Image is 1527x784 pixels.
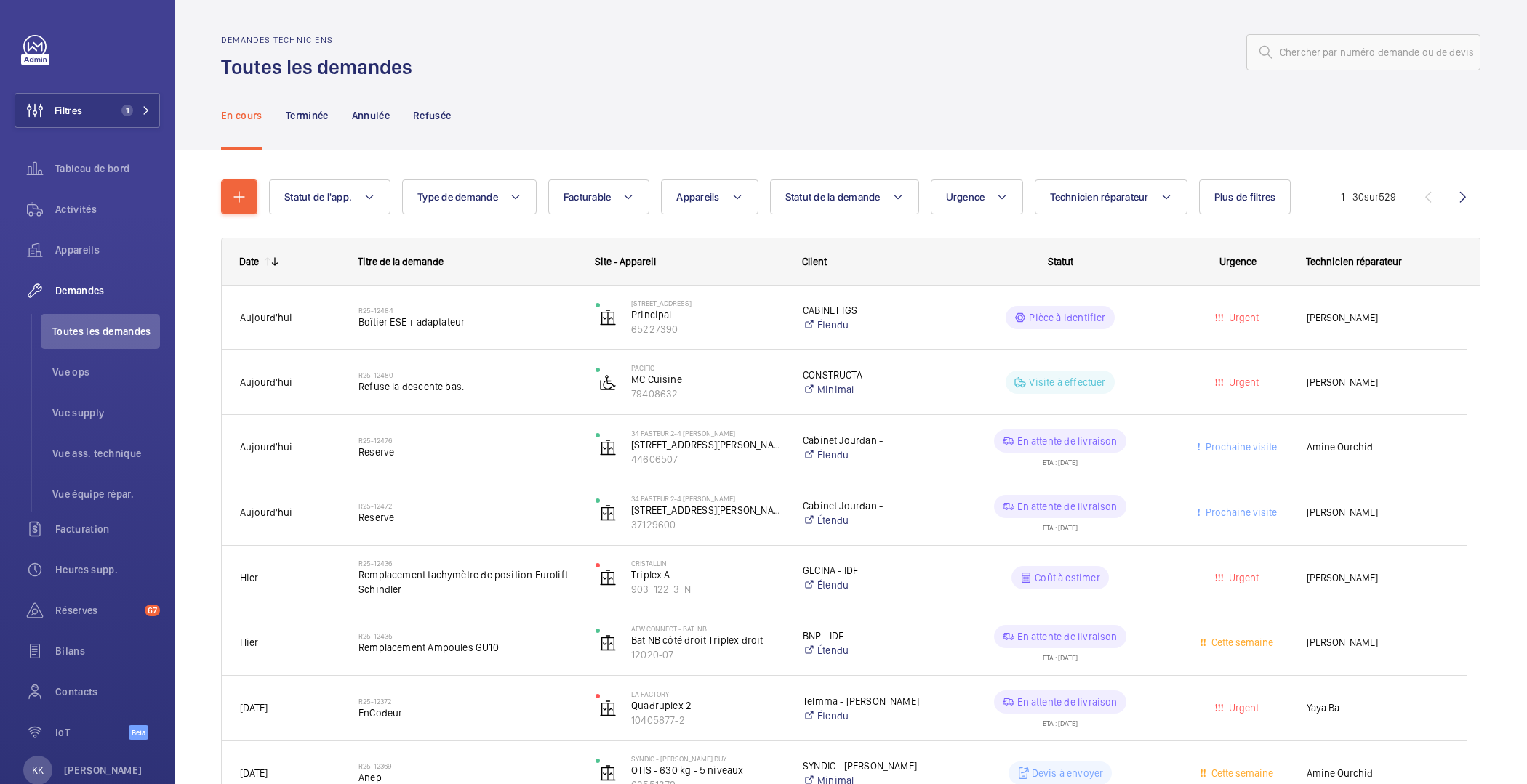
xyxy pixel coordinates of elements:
[631,322,784,336] p: 65227390
[55,283,160,298] span: Demandes
[631,624,784,633] p: AEW Connect - Bat. NB
[1307,700,1448,716] span: Yaya Ba
[803,303,932,318] p: CABINET IGS
[599,764,617,782] img: elevator.svg
[240,572,258,583] span: Hier
[358,510,577,525] span: Reserve
[402,179,537,214] button: Type de demande
[1017,434,1117,448] p: En attente de livraison
[55,202,160,217] span: Activités
[55,103,82,118] span: Filtres
[631,647,784,662] p: 12020-07
[631,517,784,532] p: 37129600
[55,725,129,740] span: IoT
[55,161,160,176] span: Tableau de bord
[785,191,881,203] span: Statut de la demande
[599,700,617,717] img: elevator.svg
[55,562,160,577] span: Heures supp.
[631,363,784,372] p: Pacific
[1035,570,1100,585] p: Coût à estimer
[358,436,577,445] h2: R25-12476
[240,637,258,648] span: Hier
[239,256,259,267] div: Date
[1226,312,1259,323] span: Urgent
[631,559,784,567] p: Cristallin
[631,582,784,597] p: 903_122_3_N
[240,441,292,453] span: Aujourd'hui
[413,108,451,123] p: Refusée
[1219,256,1257,267] span: Urgence
[599,504,617,522] img: elevator.svg
[803,759,932,773] p: SYNDIC - [PERSON_NAME]
[358,371,577,379] h2: R25-12480
[129,725,148,740] span: Beta
[770,179,919,214] button: Statut de la demande
[240,702,268,714] span: [DATE]
[1307,439,1448,456] span: Amine Ourchid
[55,243,160,257] span: Appareils
[631,437,784,452] p: [STREET_ADDRESS][PERSON_NAME]
[631,713,784,727] p: 10405877-2
[595,256,656,267] span: Site - Appareil
[52,365,160,379] span: Vue ops
[1043,648,1078,661] div: ETA : [DATE]
[55,522,160,536] span: Facturation
[1017,629,1117,644] p: En attente de livraison
[661,179,758,214] button: Appareils
[1307,310,1448,326] span: [PERSON_NAME]
[599,569,617,586] img: elevator.svg
[284,191,352,203] span: Statut de l'app.
[631,567,784,582] p: Triplex A
[221,108,262,123] p: En cours
[121,105,133,116] span: 1
[631,452,784,466] p: 44606507
[1307,374,1448,391] span: [PERSON_NAME]
[1017,695,1117,709] p: En attente de livraison
[52,405,160,420] span: Vue supply
[1203,441,1277,453] span: Prochaine visite
[1029,375,1105,389] p: Visite à effectuer
[631,387,784,401] p: 79408632
[1307,634,1448,651] span: [PERSON_NAME]
[803,563,932,578] p: GECINA - IDF
[1364,191,1379,203] span: sur
[599,634,617,652] img: elevator.svg
[1306,256,1402,267] span: Technicien réparateur
[803,708,932,723] a: Étendu
[631,503,784,517] p: [STREET_ADDRESS][PERSON_NAME]
[417,191,498,203] span: Type de demande
[803,318,932,332] a: Étendu
[802,256,827,267] span: Client
[358,761,577,770] h2: R25-12369
[15,93,160,128] button: Filtres1
[64,763,143,777] p: [PERSON_NAME]
[946,191,985,203] span: Urgence
[631,763,784,777] p: OTIS - 630 kg - 5 niveaux
[221,35,421,45] h2: Demandes techniciens
[1203,506,1277,518] span: Prochaine visite
[1048,256,1073,267] span: Statut
[1050,191,1148,203] span: Technicien réparateur
[1035,179,1187,214] button: Technicien réparateur
[931,179,1024,214] button: Urgence
[803,629,932,643] p: BNP - IDF
[221,54,421,81] h1: Toutes les demandes
[52,324,160,339] span: Toutes les demandes
[1341,192,1396,202] span: 1 - 30 529
[52,487,160,501] span: Vue équipe répar.
[1209,767,1273,779] span: Cette semaine
[548,179,650,214] button: Facturable
[1043,518,1078,531] div: ETA : [DATE]
[55,644,160,658] span: Bilans
[52,446,160,461] span: Vue ass. technique
[358,640,577,655] span: Remplacement Ampoules GU10
[1307,765,1448,782] span: Amine Ourchid
[599,373,617,391] img: platform_lift.svg
[1209,637,1273,648] span: Cette semaine
[803,448,932,462] a: Étendu
[240,506,292,518] span: Aujourd'hui
[32,763,44,777] p: KK
[803,578,932,592] a: Étendu
[1307,570,1448,586] span: [PERSON_NAME]
[358,306,577,315] h2: R25-12484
